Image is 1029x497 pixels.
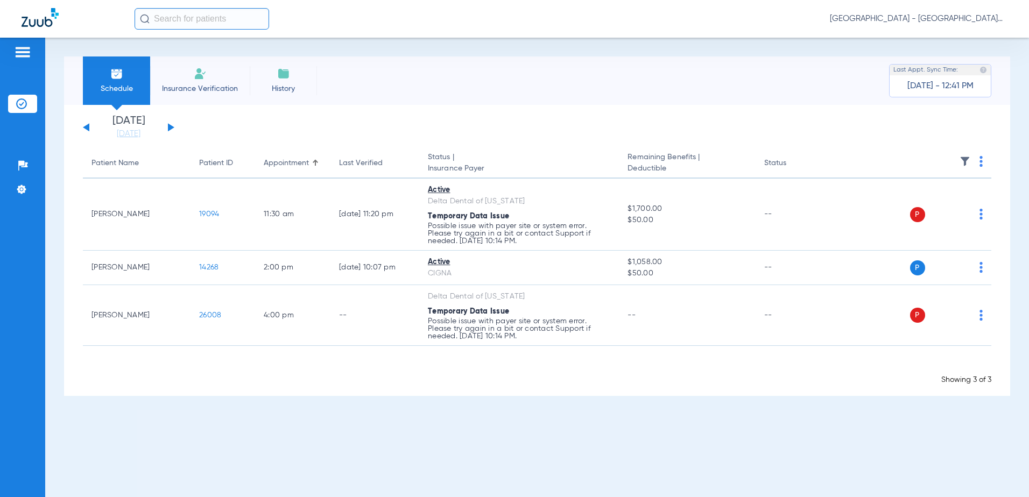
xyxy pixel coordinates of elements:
[628,163,746,174] span: Deductible
[135,8,269,30] input: Search for patients
[255,251,330,285] td: 2:00 PM
[83,285,191,346] td: [PERSON_NAME]
[91,158,139,169] div: Patient Name
[756,285,828,346] td: --
[428,184,610,196] div: Active
[199,210,219,218] span: 19094
[955,209,966,219] img: x.svg
[979,262,983,273] img: group-dot-blue.svg
[330,179,419,251] td: [DATE] 11:20 PM
[255,179,330,251] td: 11:30 AM
[628,257,746,268] span: $1,058.00
[199,311,221,319] span: 26008
[960,156,970,167] img: filter.svg
[255,285,330,346] td: 4:00 PM
[96,129,161,139] a: [DATE]
[428,222,610,245] p: Possible issue with payer site or system error. Please try again in a bit or contact Support if n...
[893,65,958,75] span: Last Appt. Sync Time:
[428,317,610,340] p: Possible issue with payer site or system error. Please try again in a bit or contact Support if n...
[264,158,322,169] div: Appointment
[199,158,246,169] div: Patient ID
[941,376,991,384] span: Showing 3 of 3
[979,209,983,219] img: group-dot-blue.svg
[14,46,31,59] img: hamburger-icon
[628,203,746,215] span: $1,700.00
[158,83,242,94] span: Insurance Verification
[910,260,925,275] span: P
[339,158,383,169] div: Last Verified
[339,158,411,169] div: Last Verified
[955,310,966,321] img: x.svg
[428,268,610,279] div: CIGNA
[979,310,983,321] img: group-dot-blue.svg
[199,158,233,169] div: Patient ID
[910,207,925,222] span: P
[258,83,309,94] span: History
[83,251,191,285] td: [PERSON_NAME]
[756,179,828,251] td: --
[330,285,419,346] td: --
[91,158,182,169] div: Patient Name
[140,14,150,24] img: Search Icon
[264,158,309,169] div: Appointment
[628,268,746,279] span: $50.00
[907,81,974,91] span: [DATE] - 12:41 PM
[419,148,619,179] th: Status |
[194,67,207,80] img: Manual Insurance Verification
[628,215,746,226] span: $50.00
[910,308,925,323] span: P
[91,83,142,94] span: Schedule
[756,148,828,179] th: Status
[756,251,828,285] td: --
[22,8,59,27] img: Zuub Logo
[521,363,553,372] span: Loading
[277,67,290,80] img: History
[199,264,219,271] span: 14268
[428,291,610,302] div: Delta Dental of [US_STATE]
[428,196,610,207] div: Delta Dental of [US_STATE]
[955,262,966,273] img: x.svg
[428,212,509,220] span: Temporary Data Issue
[96,116,161,139] li: [DATE]
[628,311,636,319] span: --
[979,156,983,167] img: group-dot-blue.svg
[619,148,755,179] th: Remaining Benefits |
[330,251,419,285] td: [DATE] 10:07 PM
[979,66,987,74] img: last sync help info
[110,67,123,80] img: Schedule
[428,257,610,268] div: Active
[428,163,610,174] span: Insurance Payer
[428,308,509,315] span: Temporary Data Issue
[83,179,191,251] td: [PERSON_NAME]
[830,13,1007,24] span: [GEOGRAPHIC_DATA] - [GEOGRAPHIC_DATA]
[975,445,1029,497] iframe: Chat Widget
